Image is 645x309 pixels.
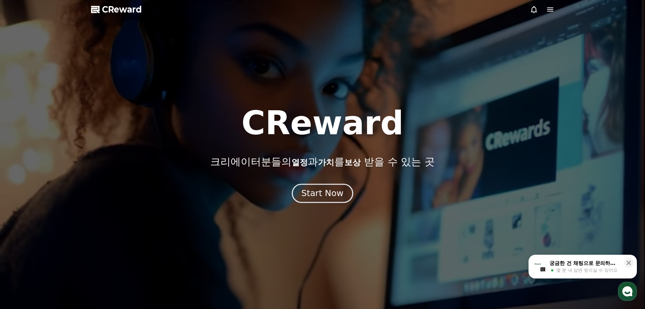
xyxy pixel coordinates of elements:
[87,215,130,232] a: 설정
[318,158,334,167] span: 가치
[301,188,343,199] div: Start Now
[210,156,434,168] p: 크리에이터분들의 과 를 받을 수 있는 곳
[293,191,352,197] a: Start Now
[2,215,45,232] a: 홈
[91,4,142,15] a: CReward
[21,225,25,231] span: 홈
[62,226,70,231] span: 대화
[45,215,87,232] a: 대화
[241,107,404,139] h1: CReward
[105,225,113,231] span: 설정
[292,158,308,167] span: 열정
[102,4,142,15] span: CReward
[292,184,353,203] button: Start Now
[344,158,361,167] span: 보상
